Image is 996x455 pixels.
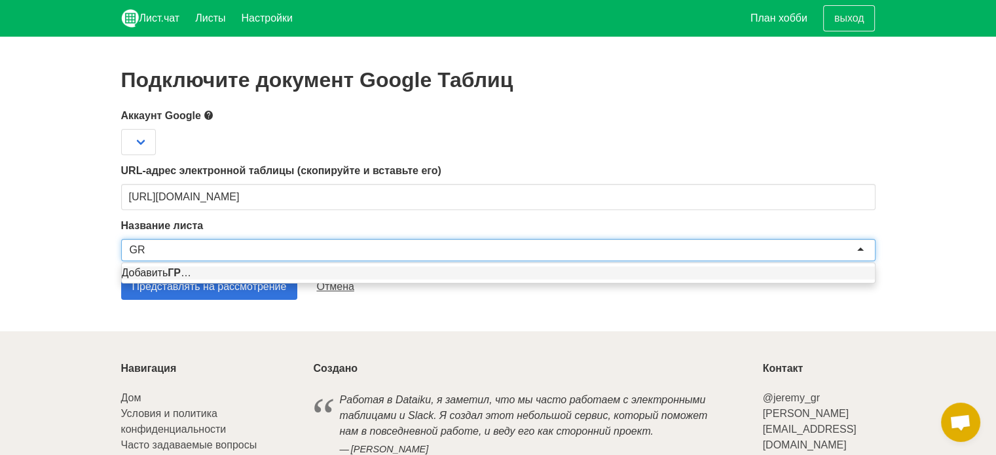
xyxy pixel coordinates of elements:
a: Дом [121,392,141,403]
font: Настройки [241,12,292,24]
font: Добавить [122,267,168,278]
a: Условия и политика конфиденциальности [121,408,227,435]
a: Open chat [941,403,980,442]
input: Представлять на рассмотрение [121,274,298,300]
a: выход [823,5,876,31]
font: Создано [314,363,358,374]
font: выход [834,12,864,24]
font: ГР [168,267,181,278]
font: … [181,267,191,278]
a: @jeremy_gr [762,392,819,403]
font: [PERSON_NAME] [351,444,428,454]
font: URL-адрес электронной таблицы (скопируйте и вставьте его) [121,165,441,176]
font: Лист.чат [139,12,180,24]
a: Отмена [305,274,365,300]
font: План хобби [750,12,807,24]
font: Название листа [121,220,204,231]
font: Подключите документ Google Таблиц [121,68,513,92]
font: Отмена [316,281,354,292]
a: [PERSON_NAME][EMAIL_ADDRESS][DOMAIN_NAME] [762,408,856,450]
img: logo_v2_white.png [121,9,139,27]
font: Аккаунт Google [121,110,201,121]
a: Часто задаваемые вопросы [121,439,257,450]
font: Листы [195,12,225,24]
font: Работая в Dataiku, я заметил, что мы часто работаем с электронными таблицами и Slack. Я создал эт... [340,394,708,437]
input: Следует начинать с https://docs.google.com/spreadsheets/d/ [121,184,876,210]
font: Навигация [121,363,177,374]
font: Контакт [762,363,803,374]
